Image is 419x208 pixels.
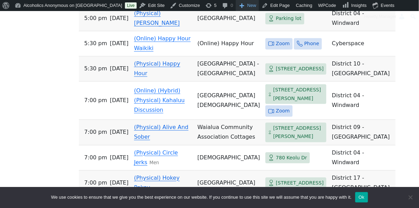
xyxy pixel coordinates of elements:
td: Waialua Community Association Cottages [195,120,263,145]
td: District 09 - [GEOGRAPHIC_DATA] [329,120,395,145]
td: (Online) Happy Hour [195,31,263,56]
td: [GEOGRAPHIC_DATA] [195,6,263,31]
span: [STREET_ADDRESS][PERSON_NAME] [273,124,324,141]
span: 7:00 PM [84,96,107,105]
td: District 04 - Windward [329,145,395,170]
td: [GEOGRAPHIC_DATA] - [GEOGRAPHIC_DATA] [195,56,263,81]
span: 5:00 PM [84,13,107,23]
span: 5:30 PM [84,64,107,73]
a: (Physical) Happy Hour [134,60,180,77]
small: Men [149,160,159,165]
button: Ok [355,192,368,202]
span: No [407,194,414,201]
a: (Physical) Hokey Pokey [134,175,179,191]
span: [STREET_ADDRESS][PERSON_NAME] [273,86,324,102]
span: [DATE] [110,153,128,162]
span: Zoom [276,107,290,115]
span: 5:30 PM [84,39,107,48]
td: Cyberspace [329,31,395,56]
span: Phone [304,39,319,48]
span: 780 Keolu Dr [276,153,307,162]
a: Live [125,2,137,9]
td: [DEMOGRAPHIC_DATA] [195,145,263,170]
span: Parking lot [276,14,301,23]
td: District 10 - [GEOGRAPHIC_DATA] [329,56,395,81]
span: [STREET_ADDRESS] [276,65,324,73]
span: [DATE] [110,39,128,48]
span: [DATE] [110,127,128,137]
span: [DATE] [110,64,128,73]
td: District 17 - [GEOGRAPHIC_DATA] [329,170,395,196]
td: [GEOGRAPHIC_DATA][DEMOGRAPHIC_DATA] [195,81,263,120]
a: (Online) Happy Hour Waikiki [134,35,190,51]
a: (Physical) Alive And Sober [134,124,188,140]
td: [GEOGRAPHIC_DATA] [195,170,263,196]
span: [DATE] [110,13,128,23]
span: 7:00 PM [84,178,107,188]
span: [DATE] [110,178,128,188]
span: [DATE] [110,96,128,105]
span: 7:00 PM [84,153,107,162]
span: [STREET_ADDRESS] [276,179,324,187]
span: Manager [379,14,397,19]
a: (Physical) Circle Jerks [134,149,178,166]
a: (Online) (Hybrid) (Physical) Kahaluu Discussion [134,87,185,113]
span: Insights [352,3,367,8]
a: Howdy, [362,11,408,22]
td: District 04 - Windward [329,6,395,31]
span: We use cookies to ensure that we give you the best experience on our website. If you continue to ... [51,194,352,201]
span: 7:00 PM [84,127,107,137]
span: Zoom [276,39,290,48]
td: District 04 - Windward [329,81,395,120]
